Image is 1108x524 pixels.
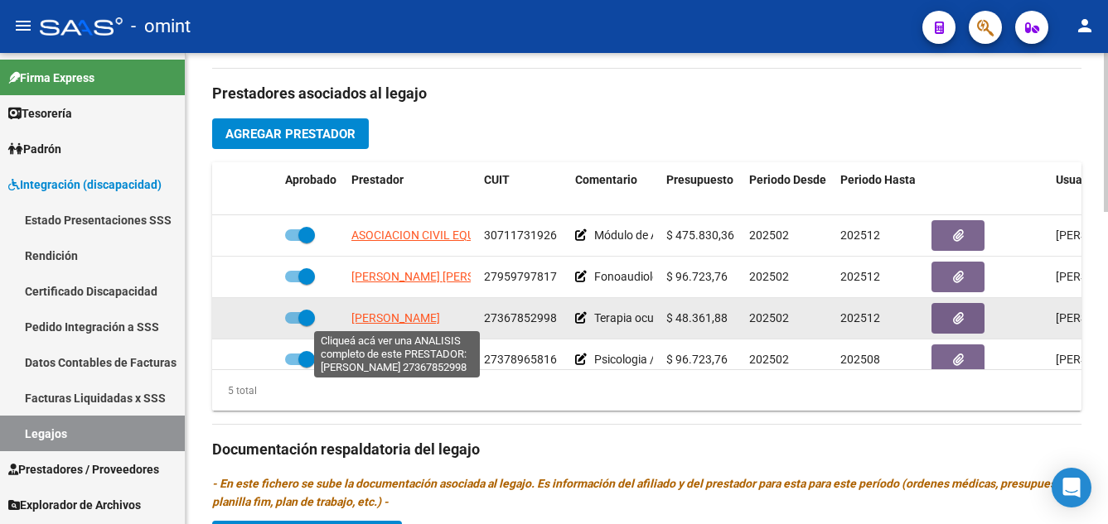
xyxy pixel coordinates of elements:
[594,270,774,283] span: Fonoaudiologia / 8 sesiones al mes
[749,173,826,186] span: Periodo Desde
[594,311,759,324] span: Terapia ocupacional/ 4 sesiones
[131,8,191,45] span: - omint
[13,16,33,36] mat-icon: menu
[666,311,728,324] span: $ 48.361,88
[351,173,404,186] span: Prestador
[212,82,1081,105] h3: Prestadores asociados al legajo
[1075,16,1095,36] mat-icon: person
[666,353,728,366] span: $ 96.723,76
[594,228,905,242] span: Módulo de Apoyo a la Integración Escolar (Equipo) / 1 al mes
[225,127,356,142] span: Agregar Prestador
[666,228,734,242] span: $ 475.830,36
[840,311,880,324] span: 202512
[840,353,880,366] span: 202508
[840,173,916,186] span: Periodo Hasta
[749,228,789,242] span: 202502
[285,173,336,186] span: Aprobado
[594,353,699,366] span: Psicologia / 8 al mes
[840,270,880,283] span: 202512
[8,496,141,514] span: Explorador de Archivos
[749,311,789,324] span: 202502
[212,438,1081,461] h3: Documentación respaldatoria del legajo
[484,228,557,242] span: 30711731926
[477,162,569,217] datatable-header-cell: CUIT
[834,162,925,217] datatable-header-cell: Periodo Hasta
[351,353,440,366] span: [PERSON_NAME]
[666,173,733,186] span: Presupuesto
[749,270,789,283] span: 202502
[660,162,743,217] datatable-header-cell: Presupuesto
[743,162,834,217] datatable-header-cell: Periodo Desde
[212,118,369,149] button: Agregar Prestador
[840,228,880,242] span: 202512
[484,353,557,366] span: 27378965816
[1056,173,1096,186] span: Usuario
[8,104,72,123] span: Tesorería
[345,162,477,217] datatable-header-cell: Prestador
[484,311,557,324] span: 27367852998
[575,173,637,186] span: Comentario
[351,228,930,242] span: ASOCIACION CIVIL EQUIPO DE ABORDAJE DE LA DISCAPACIDAD E INTEGRACION PSICOSOCIAL (EQUIPO ADIP)
[278,162,345,217] datatable-header-cell: Aprobado
[484,270,557,283] span: 27959797817
[569,162,660,217] datatable-header-cell: Comentario
[749,353,789,366] span: 202502
[666,270,728,283] span: $ 96.723,76
[1052,468,1091,507] div: Open Intercom Messenger
[212,382,257,400] div: 5 total
[8,460,159,478] span: Prestadores / Proveedores
[212,477,1075,508] i: - En este fichero se sube la documentación asociada al legajo. Es información del afiliado y del ...
[8,69,94,87] span: Firma Express
[351,311,440,324] span: [PERSON_NAME]
[8,140,61,158] span: Padrón
[351,270,531,283] span: [PERSON_NAME] [PERSON_NAME]
[484,173,510,186] span: CUIT
[8,175,162,194] span: Integración (discapacidad)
